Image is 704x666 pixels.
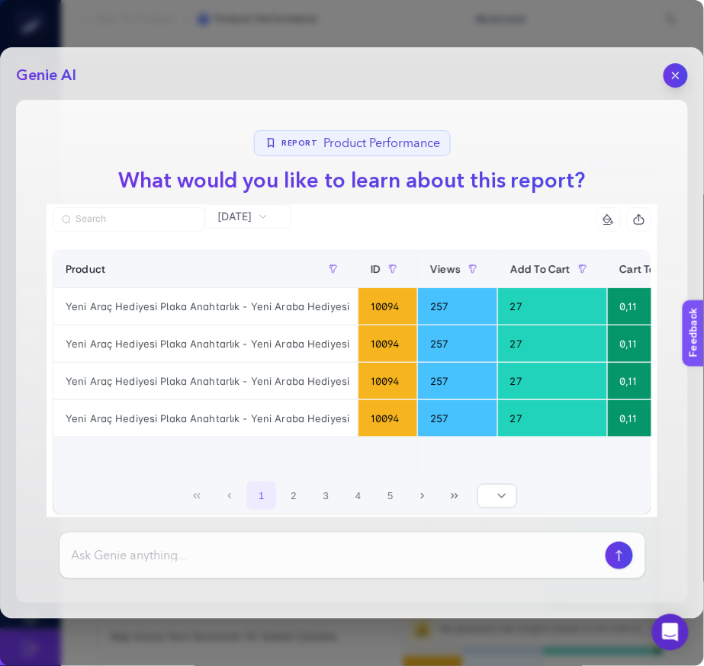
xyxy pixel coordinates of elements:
[53,325,358,362] div: Yeni Araç Hediyesi Plaka Anahtarlık - Yeni Araba Hediyesi
[344,482,373,511] button: 4
[498,288,607,325] div: 27
[9,5,58,17] span: Feedback
[47,229,657,543] div: Yesterday
[324,134,441,152] span: Product Performance
[498,363,607,399] div: 27
[498,325,607,362] div: 27
[76,213,196,225] input: Search
[376,482,405,511] button: 5
[418,288,497,325] div: 257
[358,288,417,325] div: 10094
[72,546,600,565] input: Ask Genie anything...
[441,482,470,511] button: Last Page
[418,400,497,437] div: 257
[498,400,607,437] div: 27
[282,138,318,149] span: Report
[510,263,571,275] span: Add To Cart
[53,288,358,325] div: Yeni Araç Hediyesi Plaka Anahtarlık - Yeni Araba Hediyesi
[106,165,598,197] h1: What would you like to learn about this report?
[53,400,358,437] div: Yeni Araç Hediyesi Plaka Anahtarlık - Yeni Araba Hediyesi
[66,263,105,275] span: Product
[217,209,252,224] span: [DATE]
[16,65,76,86] h2: Genie AI
[408,482,437,511] button: Next Page
[53,363,358,399] div: Yeni Araç Hediyesi Plaka Anahtarlık - Yeni Araba Hediyesi
[430,263,461,275] span: Views
[418,325,497,362] div: 257
[247,482,276,511] button: 1
[358,400,417,437] div: 10094
[358,363,417,399] div: 10094
[279,482,308,511] button: 2
[371,263,381,275] span: ID
[312,482,341,511] button: 3
[418,363,497,399] div: 257
[652,614,689,651] div: Open Intercom Messenger
[358,325,417,362] div: 10094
